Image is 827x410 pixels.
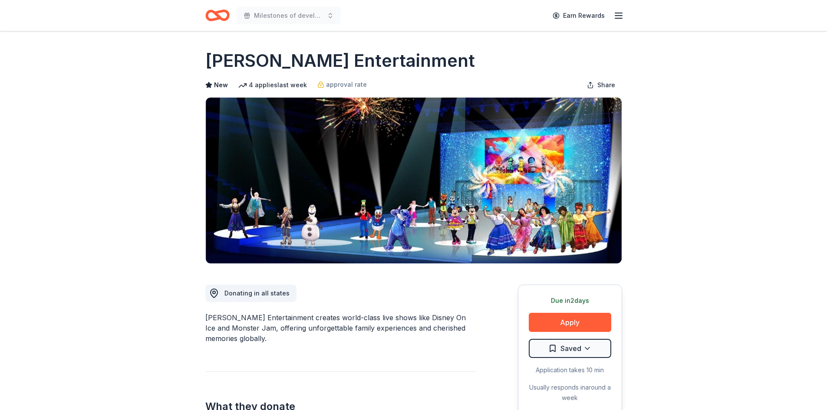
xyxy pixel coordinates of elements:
[597,80,615,90] span: Share
[238,80,307,90] div: 4 applies last week
[206,98,622,263] img: Image for Feld Entertainment
[547,8,610,23] a: Earn Rewards
[317,79,367,90] a: approval rate
[224,289,290,297] span: Donating in all states
[529,295,611,306] div: Due in 2 days
[580,76,622,94] button: Share
[205,312,476,344] div: [PERSON_NAME] Entertainment creates world-class live shows like Disney On Ice and Monster Jam, of...
[214,80,228,90] span: New
[529,313,611,332] button: Apply
[560,343,581,354] span: Saved
[326,79,367,90] span: approval rate
[529,339,611,358] button: Saved
[205,49,475,73] h1: [PERSON_NAME] Entertainment
[254,10,323,21] span: Milestones of development celebrates 40 years
[529,382,611,403] div: Usually responds in around a week
[237,7,341,24] button: Milestones of development celebrates 40 years
[205,5,230,26] a: Home
[529,365,611,375] div: Application takes 10 min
